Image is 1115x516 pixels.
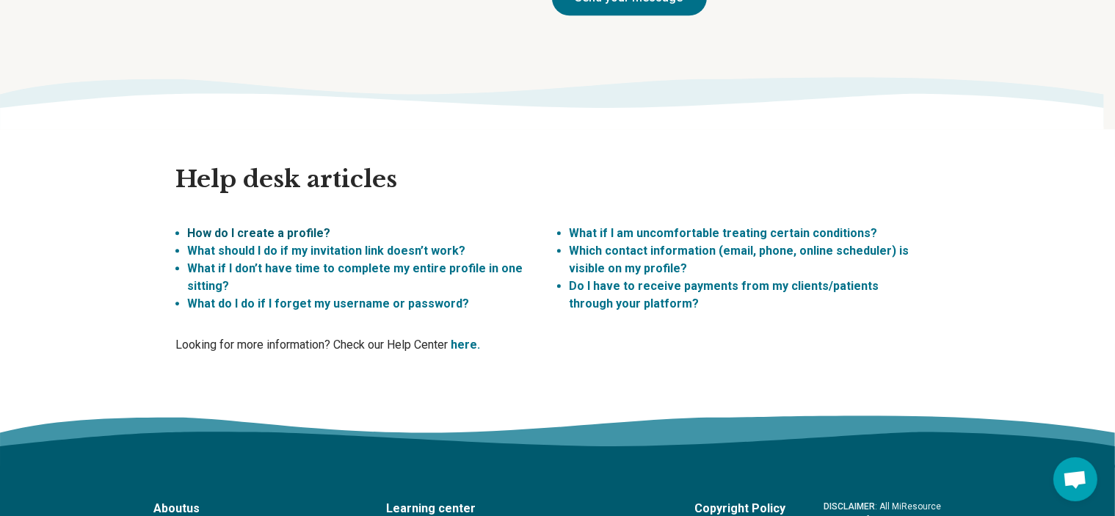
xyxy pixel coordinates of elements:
a: What do I do if I forget my username or password? [188,297,470,310]
div: Open chat [1053,457,1097,501]
a: What if I am uncomfortable treating certain conditions? [570,226,878,240]
a: Do I have to receive payments from my clients/patients through your platform? [570,279,879,310]
p: Looking for more information? Check our Help Center [176,336,940,354]
span: DISCLAIMER [824,501,876,512]
a: here. [451,338,481,352]
a: Which contact information (email, phone, online scheduler) is visible on my profile? [570,244,909,275]
a: What if I don’t have time to complete my entire profile in one sitting? [188,261,523,293]
a: How do I create a profile? [188,226,331,240]
a: What should I do if my invitation link doesn’t work? [188,244,466,258]
h2: Help desk articles [176,164,940,195]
